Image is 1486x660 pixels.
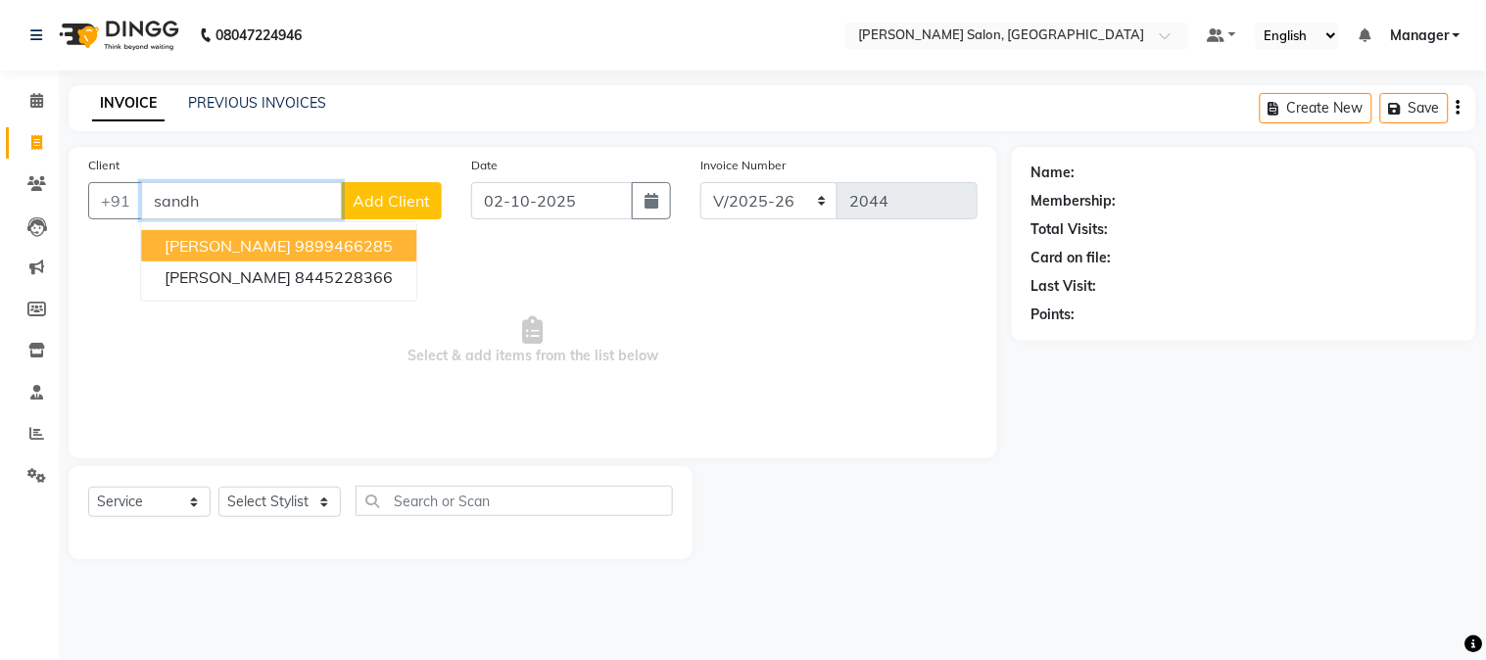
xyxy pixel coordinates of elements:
[1031,276,1097,297] div: Last Visit:
[341,182,442,219] button: Add Client
[1031,163,1076,183] div: Name:
[165,267,291,287] span: [PERSON_NAME]
[356,486,673,516] input: Search or Scan
[1031,191,1117,212] div: Membership:
[295,236,393,256] ngb-highlight: 9899466285
[700,157,786,174] label: Invoice Number
[353,191,430,211] span: Add Client
[1380,93,1449,123] button: Save
[1031,305,1076,325] div: Points:
[1260,93,1372,123] button: Create New
[1390,25,1449,46] span: Manager
[1031,248,1112,268] div: Card on file:
[216,8,302,63] b: 08047224946
[92,86,165,121] a: INVOICE
[188,94,326,112] a: PREVIOUS INVOICES
[165,236,291,256] span: [PERSON_NAME]
[88,243,978,439] span: Select & add items from the list below
[1031,219,1109,240] div: Total Visits:
[88,157,120,174] label: Client
[471,157,498,174] label: Date
[88,182,143,219] button: +91
[50,8,184,63] img: logo
[141,182,342,219] input: Search by Name/Mobile/Email/Code
[295,267,393,287] ngb-highlight: 8445228366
